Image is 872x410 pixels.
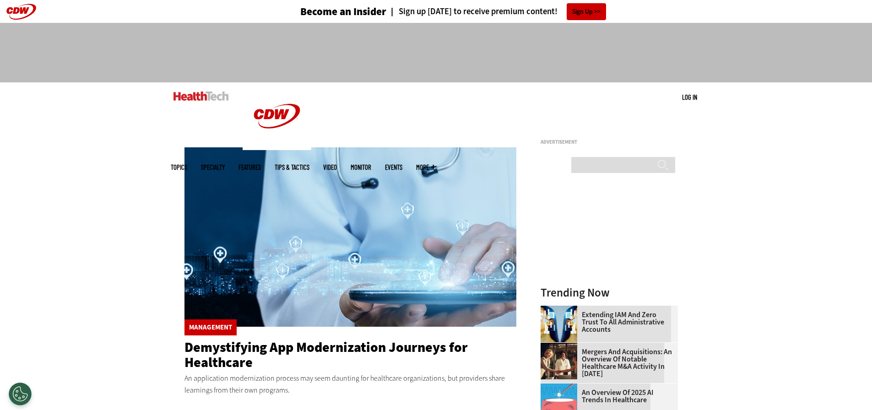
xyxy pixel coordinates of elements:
[243,143,311,152] a: CDW
[351,164,371,171] a: MonITor
[541,343,582,350] a: business leaders shake hands in conference room
[323,164,337,171] a: Video
[9,383,32,405] button: Open Preferences
[243,82,311,150] img: Home
[184,147,517,327] img: Doctor working at the medical network on the tablet
[270,32,603,73] iframe: advertisement
[567,3,606,20] a: Sign Up
[184,372,517,396] p: An application modernization process may seem daunting for healthcare organizations, but provider...
[682,93,697,101] a: Log in
[541,148,678,263] iframe: advertisement
[385,164,402,171] a: Events
[275,164,309,171] a: Tips & Tactics
[266,6,386,17] a: Become an Insider
[541,383,582,391] a: illustration of computer chip being put inside head with waves
[189,324,232,331] a: Management
[682,92,697,102] div: User menu
[541,389,672,404] a: An Overview of 2025 AI Trends in Healthcare
[416,164,435,171] span: More
[541,306,582,313] a: abstract image of woman with pixelated face
[541,287,678,298] h3: Trending Now
[300,6,386,17] h3: Become an Insider
[184,338,468,372] a: Demystifying App Modernization Journeys for Healthcare
[201,164,225,171] span: Specialty
[171,164,187,171] span: Topics
[541,306,577,342] img: abstract image of woman with pixelated face
[238,164,261,171] a: Features
[541,311,672,333] a: Extending IAM and Zero Trust to All Administrative Accounts
[541,343,577,379] img: business leaders shake hands in conference room
[173,92,229,101] img: Home
[386,7,558,16] a: Sign up [DATE] to receive premium content!
[541,348,672,378] a: Mergers and Acquisitions: An Overview of Notable Healthcare M&A Activity in [DATE]
[9,383,32,405] div: Cookies Settings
